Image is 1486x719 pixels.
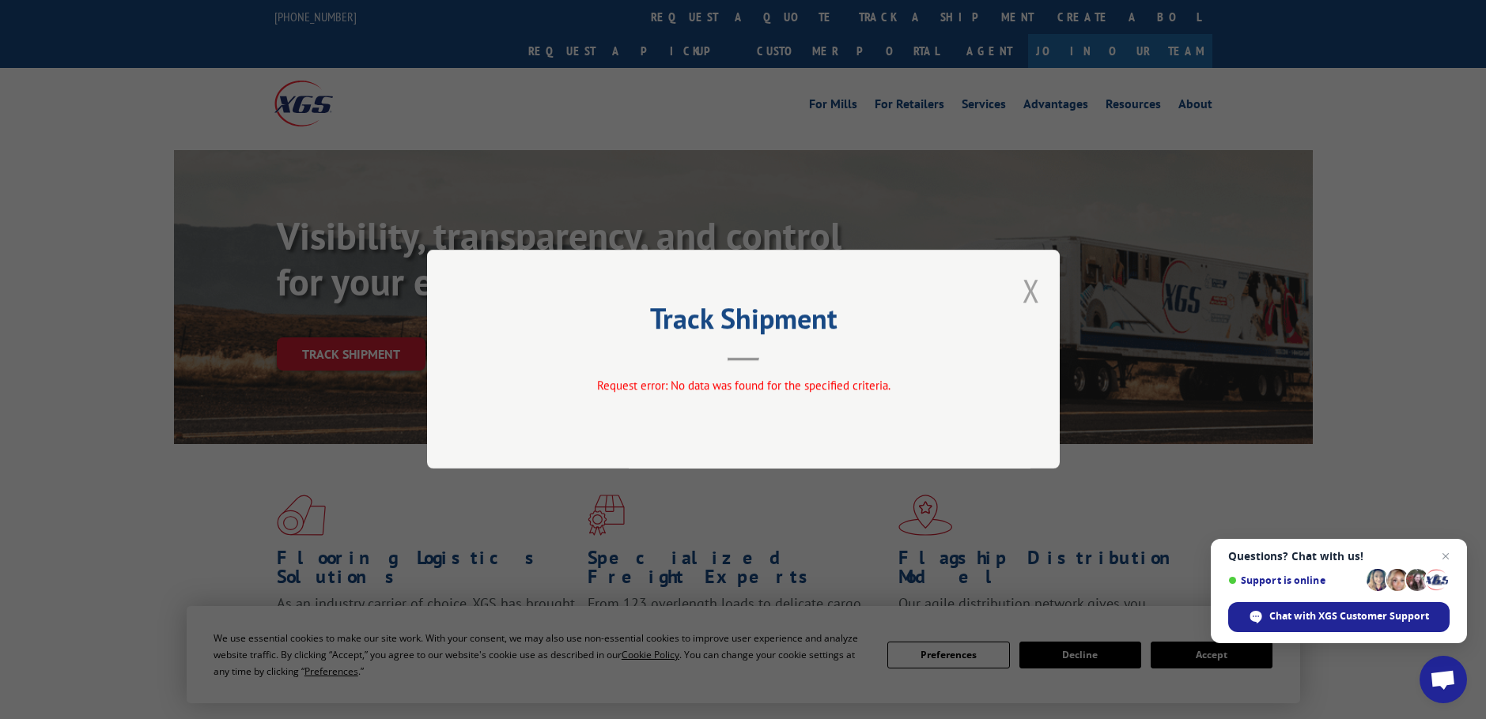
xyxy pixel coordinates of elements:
div: Chat with XGS Customer Support [1228,602,1450,632]
span: Request error: No data was found for the specified criteria. [596,378,890,393]
h2: Track Shipment [506,307,981,337]
button: Close modal [1023,269,1040,311]
span: Chat with XGS Customer Support [1269,609,1429,623]
span: Close chat [1436,547,1455,566]
span: Support is online [1228,574,1361,586]
span: Questions? Chat with us! [1228,550,1450,563]
div: Open chat [1420,656,1467,703]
